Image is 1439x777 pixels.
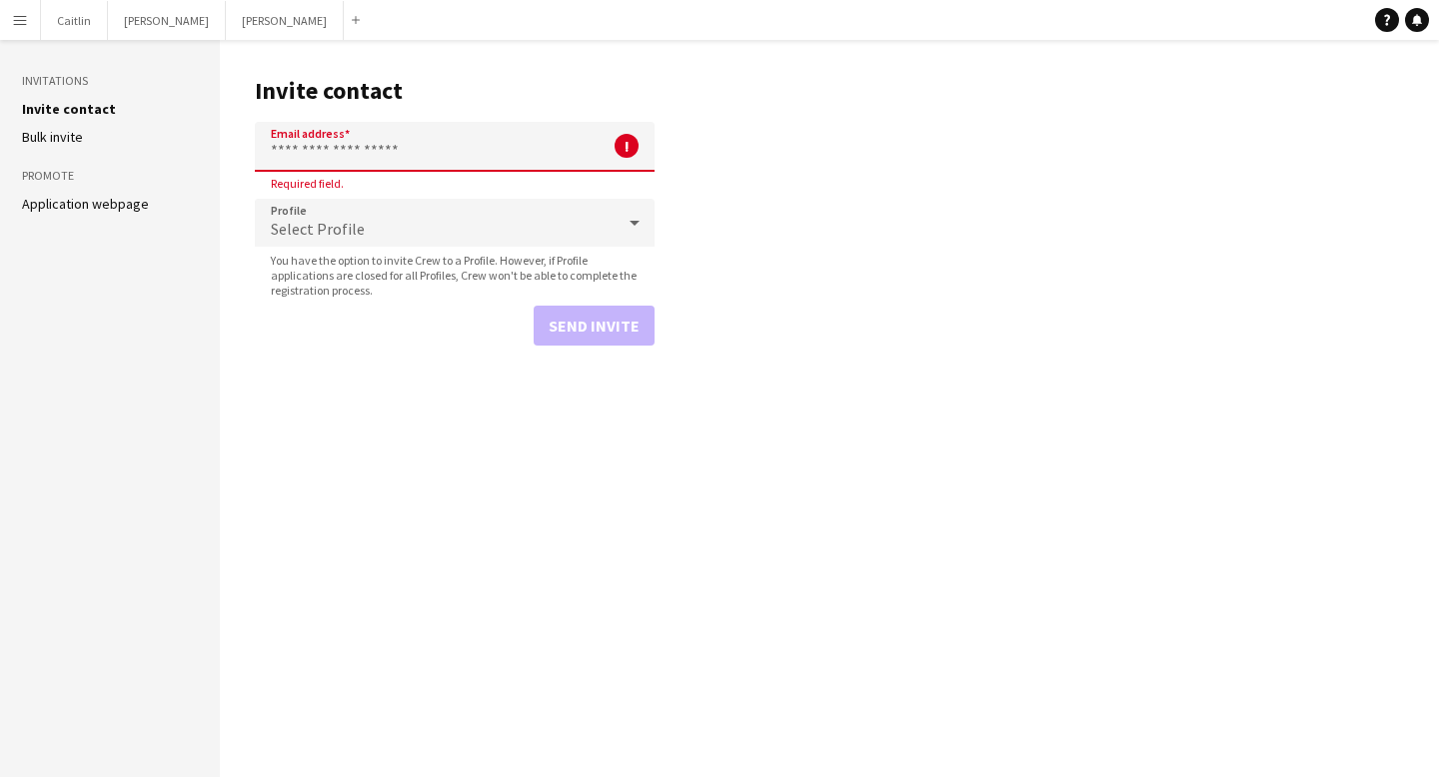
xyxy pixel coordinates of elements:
[22,128,83,146] a: Bulk invite
[255,253,655,298] span: You have the option to invite Crew to a Profile. However, if Profile applications are closed for ...
[22,195,149,213] a: Application webpage
[255,176,360,191] span: Required field.
[41,1,108,40] button: Caitlin
[271,219,365,239] span: Select Profile
[22,72,198,90] h3: Invitations
[22,100,116,118] a: Invite contact
[255,76,655,106] h1: Invite contact
[108,1,226,40] button: [PERSON_NAME]
[226,1,344,40] button: [PERSON_NAME]
[22,167,198,185] h3: Promote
